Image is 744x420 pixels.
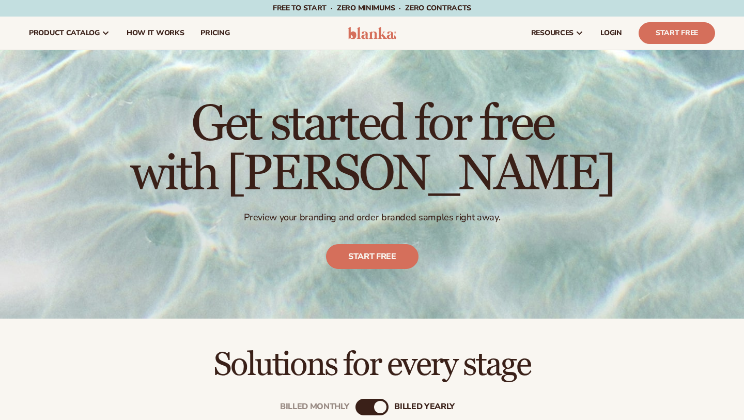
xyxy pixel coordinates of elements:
[273,3,471,13] span: Free to start · ZERO minimums · ZERO contracts
[130,212,614,223] p: Preview your branding and order branded samples right away.
[29,29,100,37] span: product catalog
[523,17,592,50] a: resources
[130,100,614,199] h1: Get started for free with [PERSON_NAME]
[192,17,238,50] a: pricing
[118,17,193,50] a: How It Works
[280,402,349,412] div: Billed Monthly
[592,17,630,50] a: LOGIN
[200,29,229,37] span: pricing
[21,17,118,50] a: product catalog
[29,348,715,382] h2: Solutions for every stage
[326,244,419,269] a: Start free
[600,29,622,37] span: LOGIN
[348,27,397,39] img: logo
[127,29,184,37] span: How It Works
[639,22,715,44] a: Start Free
[394,402,455,412] div: billed Yearly
[531,29,574,37] span: resources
